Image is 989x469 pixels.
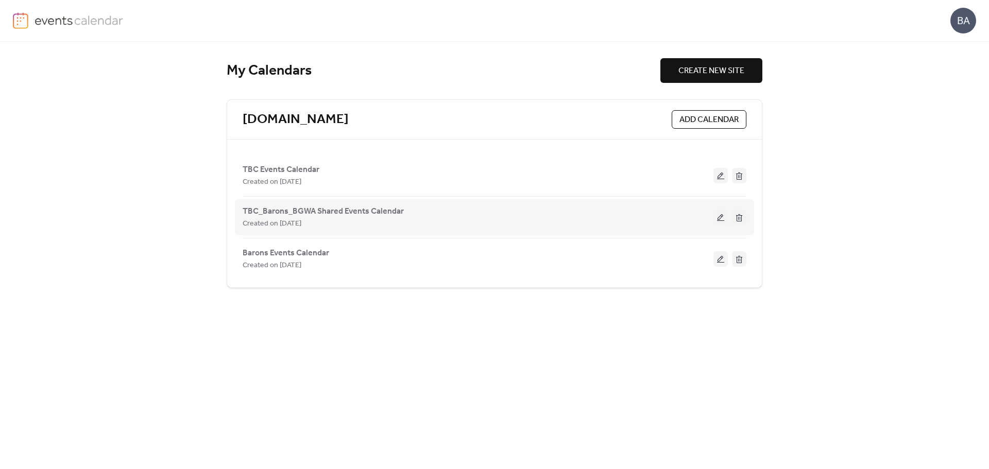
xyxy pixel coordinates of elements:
[950,8,976,33] div: BA
[243,209,404,214] a: TBC_Barons_BGWA Shared Events Calendar
[243,218,301,230] span: Created on [DATE]
[672,110,746,129] button: ADD CALENDAR
[243,247,329,259] span: Barons Events Calendar
[227,62,660,80] div: My Calendars
[243,259,301,272] span: Created on [DATE]
[243,164,319,176] span: TBC Events Calendar
[35,12,124,28] img: logo-type
[243,176,301,188] span: Created on [DATE]
[243,111,349,128] a: [DOMAIN_NAME]
[679,114,739,126] span: ADD CALENDAR
[243,250,329,256] a: Barons Events Calendar
[678,65,744,77] span: CREATE NEW SITE
[660,58,762,83] button: CREATE NEW SITE
[243,205,404,218] span: TBC_Barons_BGWA Shared Events Calendar
[243,167,319,172] a: TBC Events Calendar
[13,12,28,29] img: logo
